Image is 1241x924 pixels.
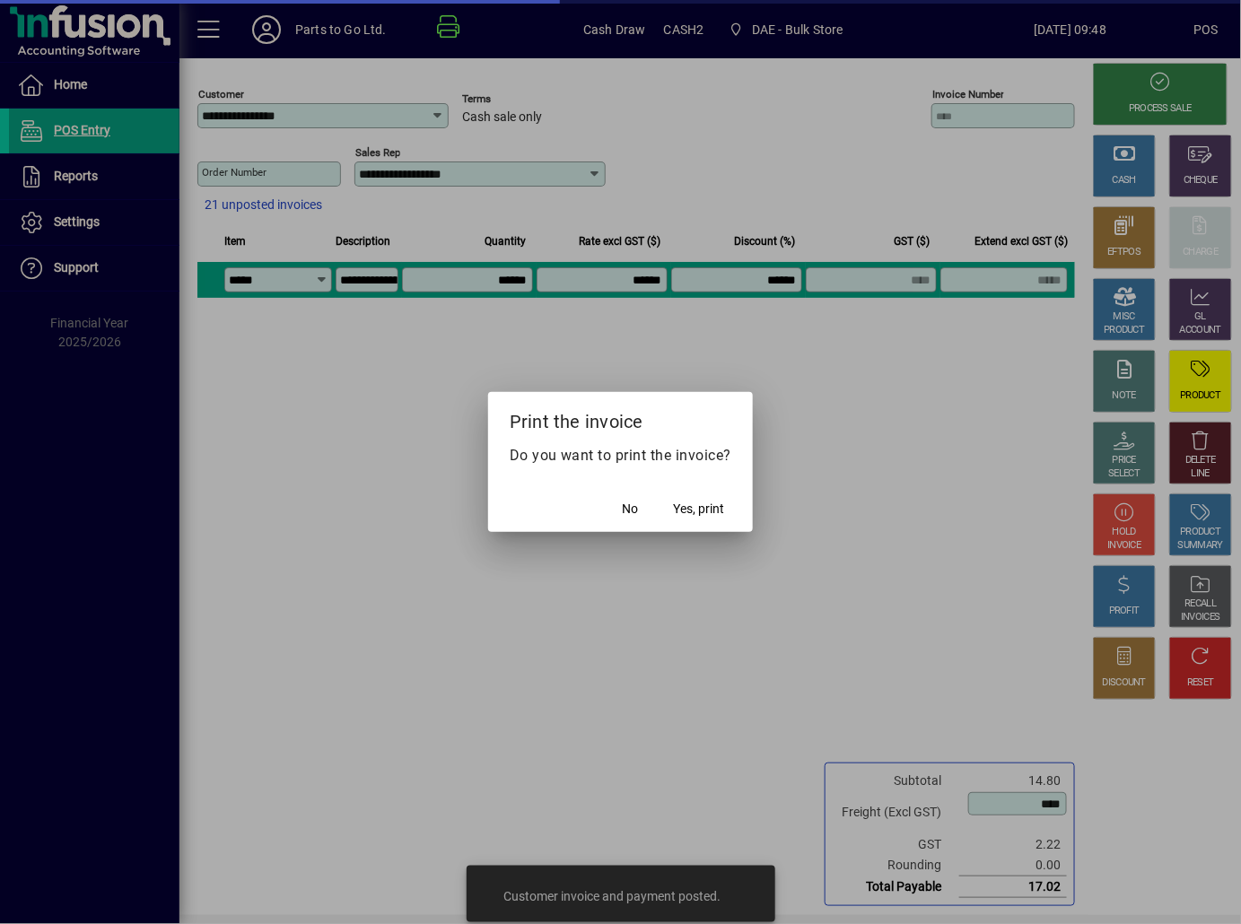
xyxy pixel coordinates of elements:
[622,500,638,519] span: No
[510,445,732,466] p: Do you want to print the invoice?
[488,392,754,444] h2: Print the invoice
[666,493,731,525] button: Yes, print
[673,500,724,519] span: Yes, print
[601,493,659,525] button: No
